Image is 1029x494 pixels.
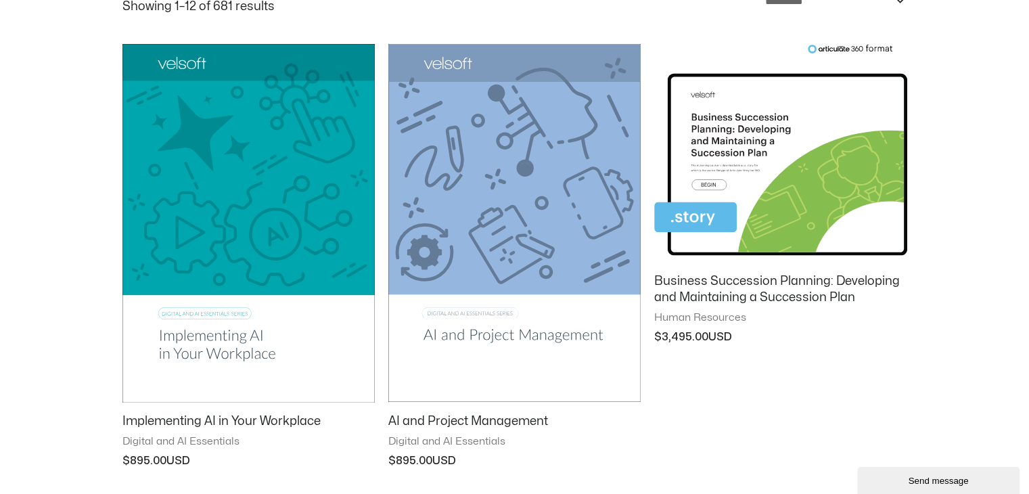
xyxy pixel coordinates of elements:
[654,332,708,342] bdi: 3,495.00
[122,1,275,13] p: Showing 1–12 of 681 results
[122,413,375,435] a: Implementing AI in Your Workplace
[122,455,130,466] span: $
[388,455,432,466] bdi: 895.00
[388,413,641,429] h2: AI and Project Management
[388,413,641,435] a: AI and Project Management
[122,455,166,466] bdi: 895.00
[654,44,907,264] img: Business Succession Planning: Developing and Maintaining a Succession Plan
[122,44,375,402] img: Implementing AI in Your Workplace
[122,435,375,449] span: Digital and AI Essentials
[388,44,641,402] img: AI and Project Management
[654,311,907,325] span: Human Resources
[388,455,396,466] span: $
[654,273,907,311] a: Business Succession Planning: Developing and Maintaining a Succession Plan
[654,332,662,342] span: $
[388,435,641,449] span: Digital and AI Essentials
[857,464,1022,494] iframe: chat widget
[122,413,375,429] h2: Implementing AI in Your Workplace
[654,273,907,305] h2: Business Succession Planning: Developing and Maintaining a Succession Plan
